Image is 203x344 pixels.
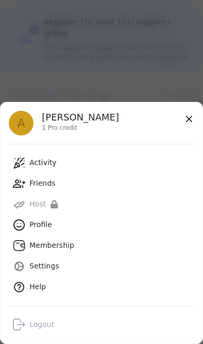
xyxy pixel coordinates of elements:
[9,256,194,277] a: Settings
[29,261,59,272] div: Settings
[9,215,194,235] a: Profile
[9,277,194,297] a: Help
[9,235,194,256] a: Membership
[29,241,74,251] div: Membership
[9,315,194,335] a: Logout
[17,114,25,132] span: A
[29,178,55,189] div: Friends
[29,320,54,330] div: Logout
[29,282,46,292] div: Help
[42,124,119,132] div: 1 Pro credit
[9,173,194,194] a: Friends
[9,153,194,173] a: Activity
[29,158,56,168] div: Activity
[29,220,52,230] div: Profile
[9,194,194,215] a: Host
[42,111,119,124] h4: [PERSON_NAME]
[29,199,58,210] div: Host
